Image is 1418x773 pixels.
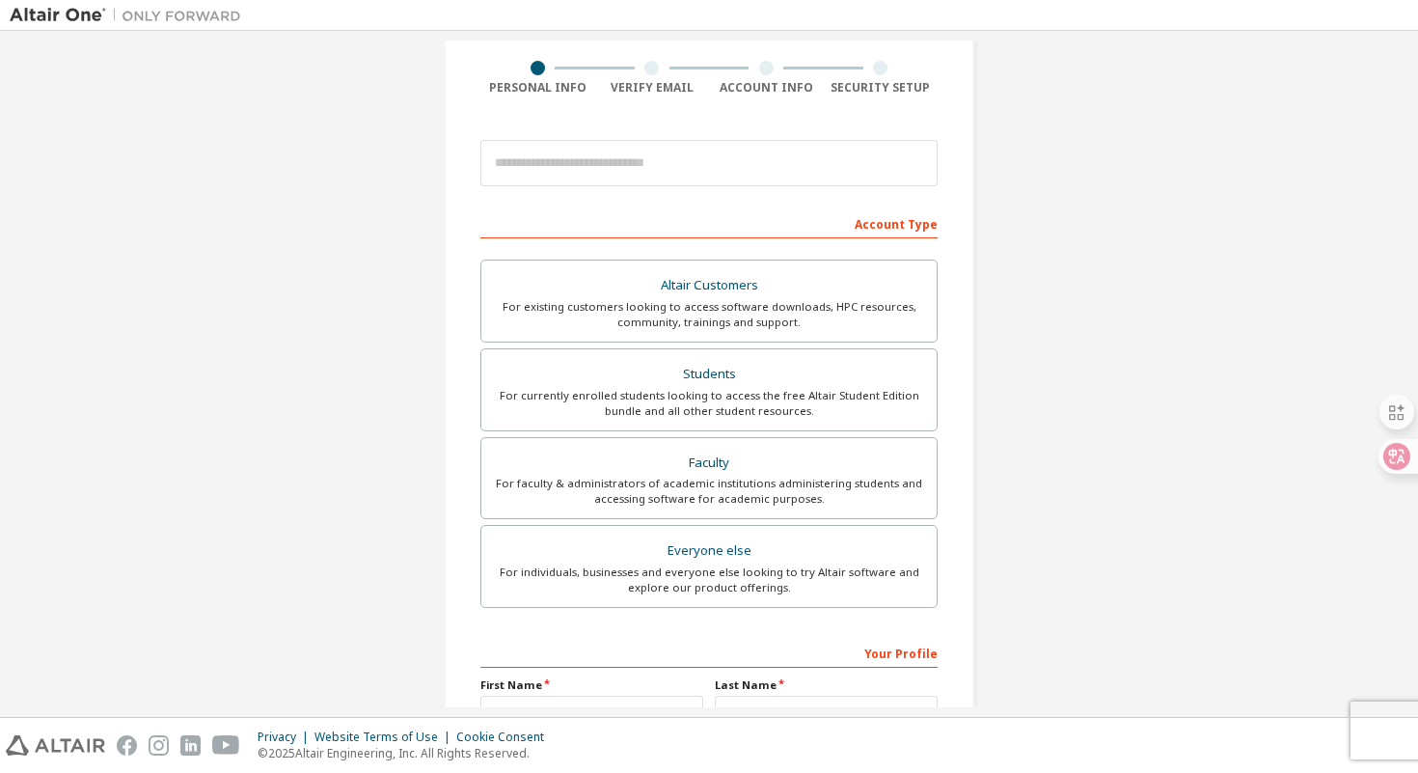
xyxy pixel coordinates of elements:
[6,735,105,756] img: altair_logo.svg
[824,80,939,96] div: Security Setup
[493,388,925,419] div: For currently enrolled students looking to access the free Altair Student Edition bundle and all ...
[149,735,169,756] img: instagram.svg
[480,80,595,96] div: Personal Info
[117,735,137,756] img: facebook.svg
[456,730,556,745] div: Cookie Consent
[258,730,314,745] div: Privacy
[493,476,925,507] div: For faculty & administrators of academic institutions administering students and accessing softwa...
[595,80,710,96] div: Verify Email
[493,538,925,565] div: Everyone else
[480,637,938,668] div: Your Profile
[493,565,925,595] div: For individuals, businesses and everyone else looking to try Altair software and explore our prod...
[493,361,925,388] div: Students
[480,677,703,693] label: First Name
[493,299,925,330] div: For existing customers looking to access software downloads, HPC resources, community, trainings ...
[709,80,824,96] div: Account Info
[480,207,938,238] div: Account Type
[493,450,925,477] div: Faculty
[715,677,938,693] label: Last Name
[258,745,556,761] p: © 2025 Altair Engineering, Inc. All Rights Reserved.
[493,272,925,299] div: Altair Customers
[314,730,456,745] div: Website Terms of Use
[10,6,251,25] img: Altair One
[180,735,201,756] img: linkedin.svg
[212,735,240,756] img: youtube.svg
